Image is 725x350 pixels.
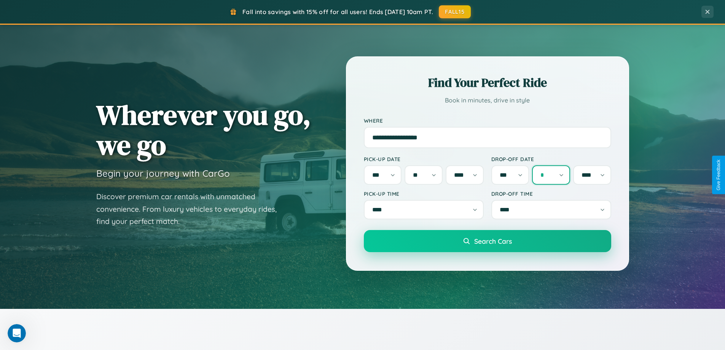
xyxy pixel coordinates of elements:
[364,190,484,197] label: Pick-up Time
[96,190,287,228] p: Discover premium car rentals with unmatched convenience. From luxury vehicles to everyday rides, ...
[491,156,611,162] label: Drop-off Date
[364,74,611,91] h2: Find Your Perfect Ride
[242,8,433,16] span: Fall into savings with 15% off for all users! Ends [DATE] 10am PT.
[96,100,311,160] h1: Wherever you go, we go
[8,324,26,342] iframe: Intercom live chat
[364,230,611,252] button: Search Cars
[439,5,471,18] button: FALL15
[474,237,512,245] span: Search Cars
[491,190,611,197] label: Drop-off Time
[716,160,721,190] div: Give Feedback
[96,168,230,179] h3: Begin your journey with CarGo
[364,156,484,162] label: Pick-up Date
[364,95,611,106] p: Book in minutes, drive in style
[364,117,611,124] label: Where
